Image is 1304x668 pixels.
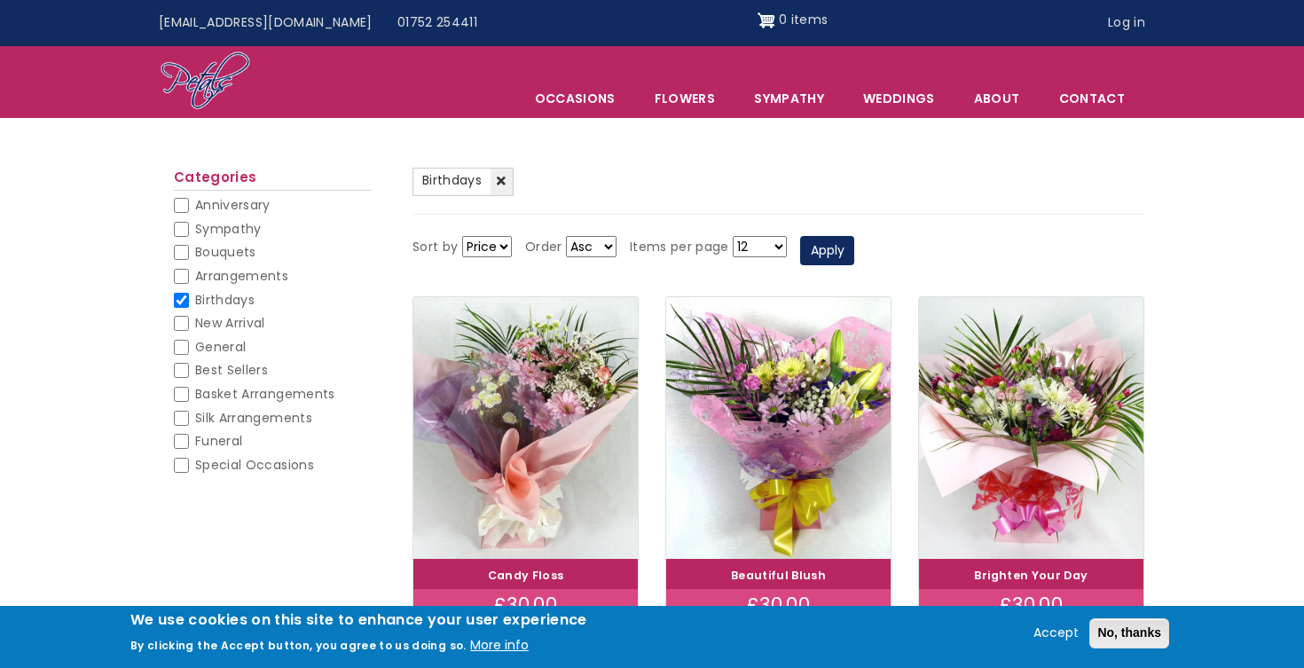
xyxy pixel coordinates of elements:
a: Beautiful Blush [731,568,826,583]
a: Contact [1041,80,1143,117]
img: Brighten Your Day [919,297,1143,559]
button: More info [470,635,529,656]
a: Sympathy [735,80,843,117]
a: [EMAIL_ADDRESS][DOMAIN_NAME] [146,6,385,40]
img: Candy Floss [413,297,638,559]
div: £30.00 [919,589,1143,621]
label: Items per page [630,237,729,258]
a: Brighten Your Day [974,568,1088,583]
span: Birthdays [195,291,255,309]
h2: Categories [174,169,372,191]
a: Flowers [636,80,734,117]
a: About [955,80,1039,117]
div: £30.00 [413,589,638,621]
a: Birthdays [412,168,514,196]
span: Special Occasions [195,456,314,474]
h2: We use cookies on this site to enhance your user experience [130,610,587,630]
span: 0 items [779,11,828,28]
span: Sympathy [195,220,262,238]
img: Home [160,51,251,113]
a: Candy Floss [488,568,564,583]
a: Shopping cart 0 items [758,6,829,35]
span: Basket Arrangements [195,385,335,403]
button: Apply [800,236,854,266]
span: General [195,338,246,356]
span: Silk Arrangements [195,409,312,427]
span: Weddings [844,80,954,117]
a: Log in [1096,6,1158,40]
label: Order [525,237,562,258]
span: Bouquets [195,243,256,261]
span: Funeral [195,432,242,450]
span: Arrangements [195,267,288,285]
label: Sort by [412,237,458,258]
a: 01752 254411 [385,6,490,40]
span: Best Sellers [195,361,268,379]
button: No, thanks [1089,618,1169,648]
img: Shopping cart [758,6,775,35]
span: Anniversary [195,196,271,214]
span: New Arrival [195,314,265,332]
p: By clicking the Accept button, you agree to us doing so. [130,638,467,653]
span: Birthdays [422,171,482,189]
div: £30.00 [666,589,891,621]
button: Accept [1026,623,1086,644]
span: Occasions [516,80,634,117]
img: Beautiful Blush [666,297,891,559]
